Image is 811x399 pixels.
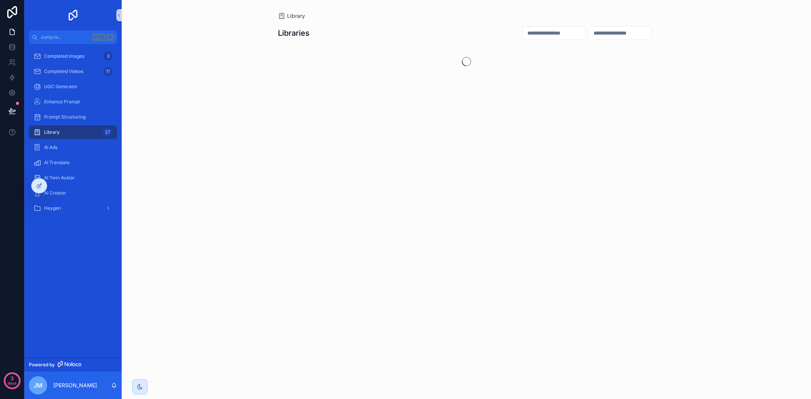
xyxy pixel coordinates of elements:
span: Completed Videos [44,68,83,74]
div: 27 [103,128,113,137]
a: Library27 [29,125,117,139]
span: Ctrl [92,33,106,41]
a: Powered by [24,358,122,372]
span: JM [33,381,43,390]
span: Powered by [29,362,55,368]
a: Completed Videos11 [29,65,117,78]
a: UGC Generator [29,80,117,93]
span: Prompt Structuring [44,114,86,120]
a: Library [278,12,305,20]
span: Jump to... [41,34,89,40]
a: AI Translate [29,156,117,169]
span: Library [44,129,60,135]
a: AI Creator [29,186,117,200]
a: Prompt Structuring [29,110,117,124]
p: [PERSON_NAME] [53,382,97,389]
div: scrollable content [24,44,122,225]
p: days [8,378,17,388]
span: AI Ads [44,144,57,150]
span: Enhance Prompt [44,99,80,105]
span: Library [287,12,305,20]
div: 3 [103,52,113,61]
button: Jump to...CtrlK [29,30,117,44]
p: 3 [10,375,14,382]
span: Heygen [44,205,61,211]
img: App logo [67,9,79,21]
div: 11 [103,67,113,76]
span: AI Translate [44,160,70,166]
span: AI Twin Avatar [44,175,75,181]
h1: Libraries [278,28,309,38]
a: Heygen [29,201,117,215]
span: K [107,34,113,40]
span: Completed Images [44,53,84,59]
a: Enhance Prompt [29,95,117,109]
span: UGC Generator [44,84,78,90]
a: AI Twin Avatar [29,171,117,185]
a: Completed Images3 [29,49,117,63]
a: AI Ads [29,141,117,154]
span: AI Creator [44,190,66,196]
